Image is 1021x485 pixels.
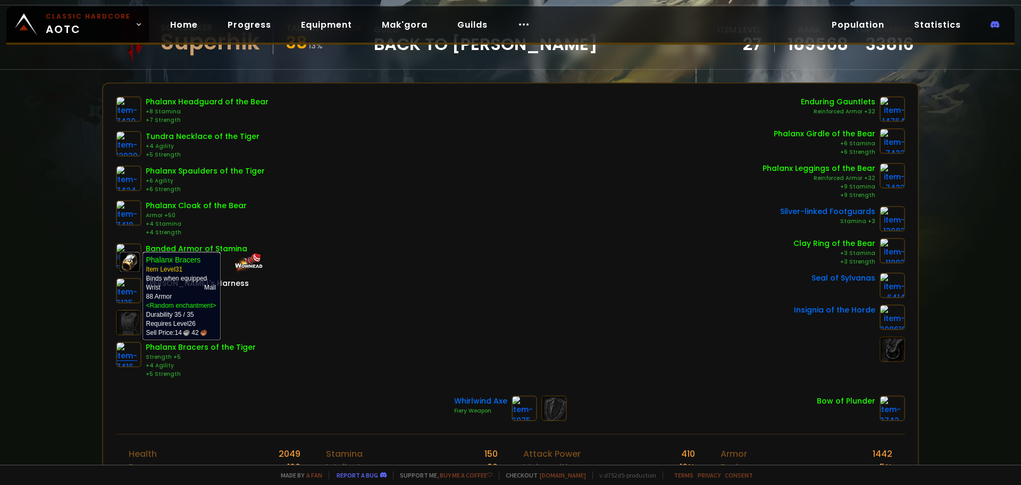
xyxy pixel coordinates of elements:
[146,220,247,228] div: +4 Stamina
[880,206,905,232] img: item-12982
[146,228,247,237] div: +4 Strength
[146,302,216,309] span: <Random enchantment>
[326,447,363,461] div: Stamina
[146,342,256,353] div: Phalanx Bracers of the Tiger
[721,447,747,461] div: Armor
[763,163,875,174] div: Phalanx Leggings of the Bear
[681,447,695,461] div: 410
[788,36,848,52] a: 189568
[116,200,141,226] img: item-7419
[161,34,260,50] div: Superhik
[116,131,141,157] img: item-12039
[146,283,166,292] td: Wrist
[219,14,280,36] a: Progress
[146,96,269,108] div: Phalanx Headguard of the Bear
[880,461,892,474] div: 5 %
[763,191,875,200] div: +9 Strength
[763,183,875,191] div: +9 Stamina
[774,139,875,148] div: +6 Stamina
[454,396,507,407] div: Whirlwind Axe
[880,163,905,188] img: item-7423
[292,14,361,36] a: Equipment
[880,273,905,298] img: item-6414
[454,407,507,415] div: Fiery Weapon
[880,96,905,122] img: item-14764
[793,258,875,266] div: +3 Strength
[880,128,905,154] img: item-7422
[146,116,269,125] div: +7 Strength
[146,177,265,185] div: +6 Agility
[116,278,141,303] img: item-6125
[146,142,260,151] div: +4 Agility
[793,238,875,249] div: Clay Ring of the Bear
[191,328,206,338] span: 42
[880,238,905,264] img: item-11993
[146,255,216,319] td: Binds when equipped Durability 35 / 35
[880,396,905,421] img: item-3742
[279,447,300,461] div: 2049
[674,471,693,479] a: Terms
[793,249,875,258] div: +3 Stamina
[116,96,141,122] img: item-7420
[906,14,969,36] a: Statistics
[523,461,573,474] div: Melee critic
[274,471,322,479] span: Made by
[146,370,256,379] div: +5 Strength
[146,200,247,211] div: Phalanx Cloak of the Bear
[592,471,656,479] span: v. d752d5 - production
[774,148,875,157] div: +6 Strength
[794,305,875,316] div: Insignia of the Horde
[308,40,323,51] small: 13 %
[129,447,157,461] div: Health
[801,96,875,108] div: Enduring Gauntlets
[146,131,260,142] div: Tundra Necklace of the Tiger
[880,305,905,330] img: item-209619
[326,461,361,474] div: Intellect
[146,185,265,194] div: +6 Strength
[287,461,300,474] div: 100
[116,166,141,191] img: item-7424
[146,293,172,300] span: 88 Armor
[146,211,247,220] div: Armor +50
[523,447,581,461] div: Attack Power
[449,14,496,36] a: Guilds
[146,361,256,370] div: +4 Agility
[801,108,875,116] div: Reinforced Armor +32
[817,396,875,407] div: Bow of Plunder
[306,471,322,479] a: a fan
[721,461,749,474] div: Dodge
[780,206,875,217] div: Silver-linked Footguards
[46,12,131,37] span: AOTC
[129,461,151,474] div: Rage
[725,471,753,479] a: Consent
[146,256,201,264] b: Phalanx Bracers
[780,217,875,226] div: Stamina +3
[680,461,695,474] div: 10 %
[146,266,183,273] span: Item Level 31
[698,471,721,479] a: Privacy
[146,108,269,116] div: +8 Stamina
[204,284,216,291] span: Mail
[484,447,498,461] div: 150
[146,166,265,177] div: Phalanx Spaulders of the Tiger
[499,471,586,479] span: Checkout
[146,328,216,338] div: Sell Price:
[374,23,598,52] div: guild
[873,447,892,461] div: 1442
[393,471,492,479] span: Support me,
[811,273,875,284] div: Seal of Sylvanas
[162,14,206,36] a: Home
[146,243,247,254] div: Banded Armor of Stamina
[540,471,586,479] a: [DOMAIN_NAME]
[46,12,131,21] small: Classic Hardcore
[487,461,498,474] div: 20
[116,342,141,367] img: item-7416
[440,471,492,479] a: Buy me a coffee
[337,471,378,479] a: Report a bug
[146,151,260,159] div: +5 Strength
[823,14,893,36] a: Population
[146,319,216,338] td: Requires Level 26
[146,353,256,361] div: Strength +5
[175,328,190,338] span: 14
[774,128,875,139] div: Phalanx Girdle of the Bear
